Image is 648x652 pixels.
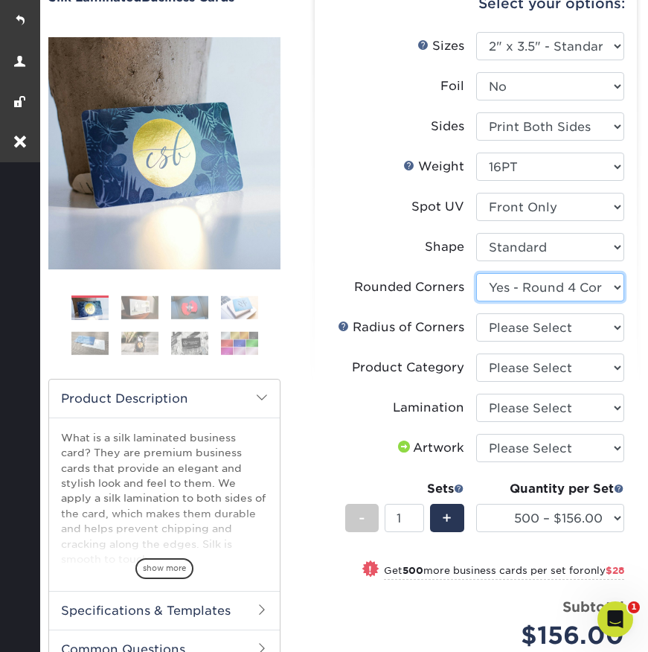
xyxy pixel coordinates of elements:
img: Business Cards 03 [171,296,208,319]
img: Business Cards 05 [71,332,109,355]
img: Business Cards 06 [121,332,158,355]
div: Foil [440,77,464,95]
div: Weight [403,158,464,176]
span: $28 [606,565,624,576]
img: Business Cards 01 [71,290,109,327]
img: Business Cards 04 [221,296,258,319]
div: Product Category [352,359,464,377]
span: only [584,565,624,576]
span: ! [368,563,372,578]
div: Sizes [417,37,464,55]
div: Sets [345,480,464,498]
small: Get more business cards per set for [384,565,624,580]
span: - [359,507,365,529]
span: 1 [628,601,640,613]
span: show more [135,558,193,578]
div: Artwork [395,439,464,457]
div: Spot UV [411,198,464,216]
img: Business Cards 07 [171,332,208,355]
div: Quantity per Set [476,480,624,498]
img: Business Cards 08 [221,332,258,355]
div: Radius of Corners [338,319,464,336]
strong: 500 [402,565,423,576]
img: Business Cards 02 [121,296,158,319]
iframe: Google Customer Reviews [4,607,126,647]
span: + [442,507,452,529]
iframe: Intercom live chat [597,601,633,637]
img: Silk Laminated 01 [48,37,280,269]
div: Rounded Corners [354,278,464,296]
strong: Subtotal [562,598,624,615]
div: Lamination [393,399,464,417]
div: Shape [425,238,464,256]
div: Sides [431,118,464,135]
h2: Specifications & Templates [49,591,280,630]
h2: Product Description [49,380,280,418]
